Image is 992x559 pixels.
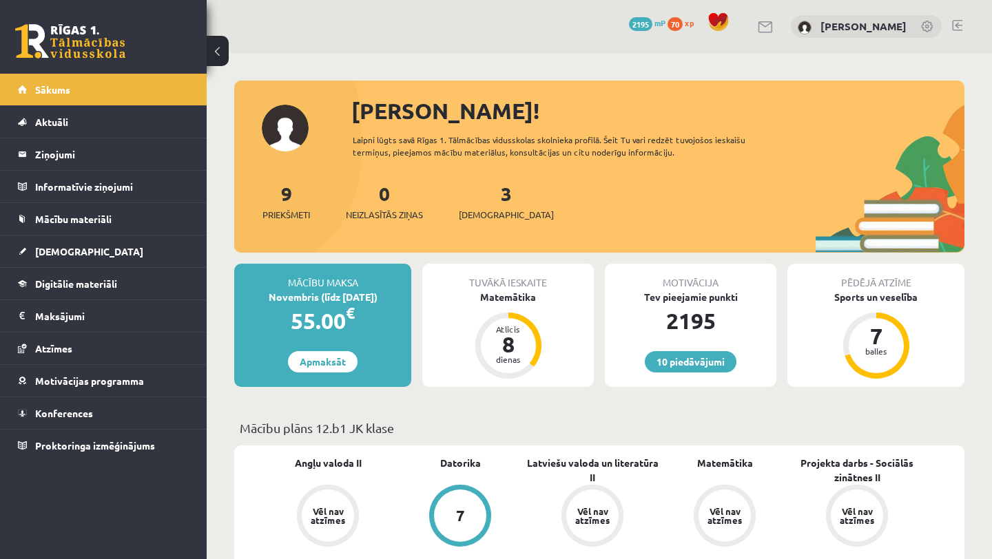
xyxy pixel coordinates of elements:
[394,485,526,549] a: 7
[262,485,394,549] a: Vēl nav atzīmes
[456,508,465,523] div: 7
[18,138,189,170] a: Ziņojumi
[820,19,907,33] a: [PERSON_NAME]
[15,24,125,59] a: Rīgas 1. Tālmācības vidusskola
[422,264,594,290] div: Tuvākā ieskaite
[234,264,411,290] div: Mācību maksa
[262,181,310,222] a: 9Priekšmeti
[856,347,897,355] div: balles
[18,235,189,267] a: [DEMOGRAPHIC_DATA]
[262,208,310,222] span: Priekšmeti
[787,264,964,290] div: Pēdējā atzīme
[35,407,93,419] span: Konferences
[526,456,659,485] a: Latviešu valoda un literatūra II
[645,351,736,372] a: 10 piedāvājumi
[346,181,423,222] a: 0Neizlasītās ziņas
[234,290,411,304] div: Novembris (līdz [DATE])
[791,456,923,485] a: Projekta darbs - Sociālās zinātnes II
[668,17,701,28] a: 70 xp
[240,419,959,437] p: Mācību plāns 12.b1 JK klase
[35,277,117,290] span: Digitālie materiāli
[488,355,529,363] div: dienas
[346,208,423,222] span: Neizlasītās ziņas
[488,333,529,355] div: 8
[295,456,362,470] a: Angļu valoda II
[35,300,189,332] legend: Maksājumi
[35,138,189,170] legend: Ziņojumi
[288,351,358,372] a: Apmaksāt
[705,507,744,525] div: Vēl nav atzīmes
[422,290,594,304] div: Matemātika
[488,325,529,333] div: Atlicis
[309,507,347,525] div: Vēl nav atzīmes
[18,171,189,202] a: Informatīvie ziņojumi
[18,397,189,429] a: Konferences
[668,17,683,31] span: 70
[35,342,72,355] span: Atzīmes
[18,333,189,364] a: Atzīmes
[798,21,812,34] img: Adriana Ansone
[18,365,189,397] a: Motivācijas programma
[856,325,897,347] div: 7
[685,17,694,28] span: xp
[629,17,665,28] a: 2195 mP
[18,203,189,235] a: Mācību materiāli
[18,430,189,461] a: Proktoringa izmēģinājums
[35,83,70,96] span: Sākums
[605,290,776,304] div: Tev pieejamie punkti
[838,507,876,525] div: Vēl nav atzīmes
[35,245,143,257] span: [DEMOGRAPHIC_DATA]
[35,116,68,128] span: Aktuāli
[422,290,594,381] a: Matemātika Atlicis 8 dienas
[18,268,189,299] a: Digitālie materiāli
[440,456,481,470] a: Datorika
[605,264,776,290] div: Motivācija
[573,507,612,525] div: Vēl nav atzīmes
[18,74,189,105] a: Sākums
[605,304,776,337] div: 2195
[526,485,659,549] a: Vēl nav atzīmes
[18,106,189,138] a: Aktuāli
[654,17,665,28] span: mP
[234,304,411,337] div: 55.00
[35,213,112,225] span: Mācību materiāli
[18,300,189,332] a: Maksājumi
[35,171,189,202] legend: Informatīvie ziņojumi
[659,485,791,549] a: Vēl nav atzīmes
[459,181,554,222] a: 3[DEMOGRAPHIC_DATA]
[353,134,791,158] div: Laipni lūgts savā Rīgas 1. Tālmācības vidusskolas skolnieka profilā. Šeit Tu vari redzēt tuvojošo...
[35,375,144,387] span: Motivācijas programma
[697,456,753,470] a: Matemātika
[35,439,155,452] span: Proktoringa izmēģinājums
[791,485,923,549] a: Vēl nav atzīmes
[459,208,554,222] span: [DEMOGRAPHIC_DATA]
[346,303,355,323] span: €
[629,17,652,31] span: 2195
[351,94,964,127] div: [PERSON_NAME]!
[787,290,964,304] div: Sports un veselība
[787,290,964,381] a: Sports un veselība 7 balles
